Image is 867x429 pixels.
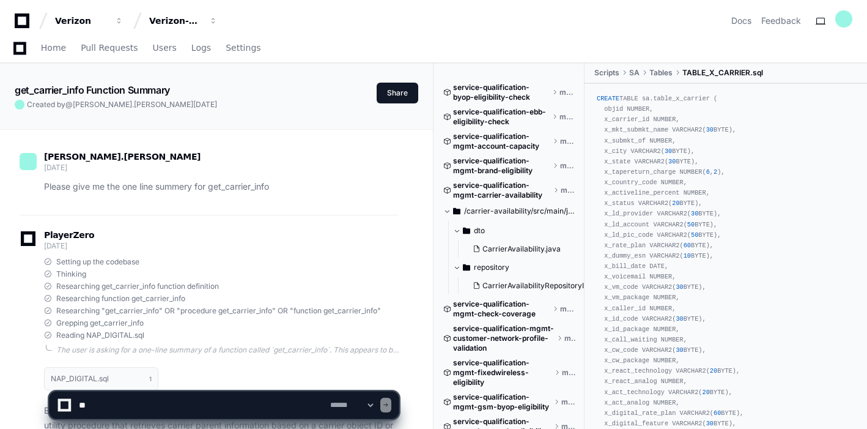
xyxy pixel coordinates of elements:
[453,221,585,241] button: dto
[665,147,672,155] span: 30
[562,368,575,378] span: master
[193,100,217,109] span: [DATE]
[687,221,695,228] span: 50
[44,152,201,162] span: [PERSON_NAME].[PERSON_NAME]
[691,210,698,217] span: 30
[153,44,177,51] span: Users
[482,244,561,254] span: CarrierAvailability.java
[453,83,550,102] span: service-qualification-byop-eligibility-check
[144,10,223,32] button: Verizon-Clarify-Service-Qualifications
[559,88,575,97] span: master
[560,136,575,146] span: master
[453,156,550,176] span: service-qualification-mgmt-brand-eligibility
[56,318,144,328] span: Grepping get_carrier_info
[561,185,575,195] span: master
[226,44,260,51] span: Settings
[714,168,717,176] span: 2
[706,126,714,133] span: 30
[41,34,66,62] a: Home
[44,241,67,250] span: [DATE]
[453,204,460,218] svg: Directory
[463,260,470,275] svg: Directory
[44,367,158,390] button: NAP_DIGITAL.sql1
[474,263,509,272] span: repository
[56,345,399,355] div: The user is asking for a one-line summary of a function called `get_carrier_info`. This appears t...
[731,15,751,27] a: Docs
[44,231,94,239] span: PlayerZero
[560,304,575,314] span: master
[684,252,691,259] span: 10
[668,158,676,165] span: 30
[676,283,683,291] span: 30
[453,132,550,151] span: service-qualification-mgmt-account-capacity
[594,68,619,78] span: Scripts
[684,242,691,249] span: 60
[676,346,683,354] span: 30
[710,367,717,375] span: 20
[44,163,67,172] span: [DATE]
[453,299,550,319] span: service-qualification-mgmt-check-coverage
[56,269,86,279] span: Thinking
[468,277,588,294] button: CarrierAvailabilityRepositoryImpl.java
[559,112,575,122] span: master
[153,34,177,62] a: Users
[453,181,551,200] span: service-qualification-mgmt-carrier-availability
[464,206,575,216] span: /carrier-availability/src/main/java/com/tracfone/carrier/availability
[56,306,381,316] span: Researching "get_carrier_info" OR "procedure get_carrier_info" OR "function get_carrier_info"
[81,34,138,62] a: Pull Requests
[55,15,108,27] div: Verizon
[73,100,193,109] span: [PERSON_NAME].[PERSON_NAME]
[560,161,575,171] span: master
[56,257,139,267] span: Setting up the codebase
[41,44,66,51] span: Home
[482,281,613,291] span: CarrierAvailabilityRepositoryImpl.java
[443,201,575,221] button: /carrier-availability/src/main/java/com/tracfone/carrier/availability
[453,258,585,277] button: repository
[191,44,211,51] span: Logs
[453,107,550,127] span: service-qualification-ebb-eligibility-check
[44,180,399,194] p: Please give me the one line summery for get_carrier_info
[191,34,211,62] a: Logs
[629,68,640,78] span: SA
[56,294,185,304] span: Researching function get_carrier_info
[468,241,578,258] button: CarrierAvailability.java
[691,231,698,239] span: 50
[50,10,128,32] button: Verizon
[672,200,679,207] span: 20
[81,44,138,51] span: Pull Requests
[474,226,485,236] span: dto
[453,358,552,387] span: service-qualification-mgmt-fixedwireless-eligibility
[56,282,219,291] span: Researching get_carrier_info function definition
[706,168,710,176] span: 6
[226,34,260,62] a: Settings
[56,330,144,340] span: Reading NAP_DIGITAL.sql
[377,83,418,103] button: Share
[597,95,619,102] span: CREATE
[149,15,202,27] div: Verizon-Clarify-Service-Qualifications
[649,68,673,78] span: Tables
[676,315,683,323] span: 30
[27,100,217,110] span: Created by
[453,324,555,353] span: service-qualification-mgmt-customer-network-profile-validation
[463,223,470,238] svg: Directory
[15,84,170,96] app-text-character-animate: get_carrier_info Function Summary
[65,100,73,109] span: @
[682,68,763,78] span: TABLE_X_CARRIER.sql
[761,15,801,27] button: Feedback
[564,334,575,343] span: master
